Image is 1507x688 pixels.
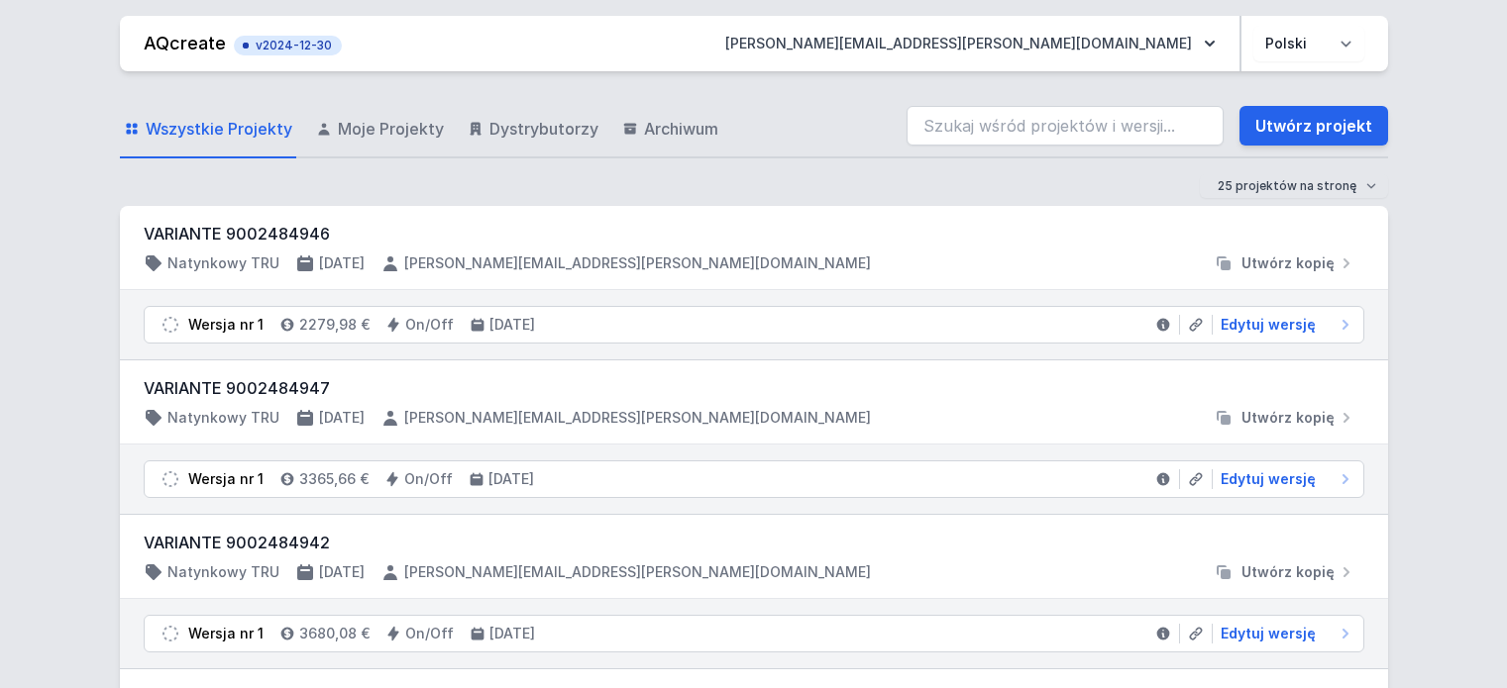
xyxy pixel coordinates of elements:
h4: [DATE] [319,562,365,582]
span: Dystrybutorzy [489,117,598,141]
a: Edytuj wersję [1213,469,1355,489]
button: Utwórz kopię [1206,253,1364,273]
select: Wybierz język [1253,26,1364,61]
a: Archiwum [618,101,722,158]
button: v2024-12-30 [234,32,342,55]
h4: [DATE] [488,469,534,489]
input: Szukaj wśród projektów i wersji... [907,106,1224,146]
a: Moje Projekty [312,101,448,158]
h4: [DATE] [319,253,365,273]
span: Edytuj wersję [1221,315,1316,335]
a: Dystrybutorzy [464,101,602,158]
h3: VARIANTE 9002484942 [144,531,1364,554]
h3: VARIANTE 9002484946 [144,222,1364,246]
h4: [DATE] [489,315,535,335]
h4: On/Off [405,624,454,643]
h4: [DATE] [489,624,535,643]
img: draft.svg [161,469,180,489]
h4: Natynkowy TRU [167,562,279,582]
button: [PERSON_NAME][EMAIL_ADDRESS][PERSON_NAME][DOMAIN_NAME] [709,26,1232,61]
span: Archiwum [644,117,718,141]
a: AQcreate [144,33,226,53]
button: Utwórz kopię [1206,562,1364,582]
h4: Natynkowy TRU [167,408,279,428]
span: Moje Projekty [338,117,444,141]
a: Utwórz projekt [1239,106,1388,146]
h4: 2279,98 € [299,315,370,335]
h4: [PERSON_NAME][EMAIL_ADDRESS][PERSON_NAME][DOMAIN_NAME] [404,408,871,428]
span: Utwórz kopię [1241,408,1335,428]
a: Edytuj wersję [1213,624,1355,643]
span: Edytuj wersję [1221,624,1316,643]
h3: VARIANTE 9002484947 [144,376,1364,400]
h4: [DATE] [319,408,365,428]
h4: On/Off [404,469,453,489]
div: Wersja nr 1 [188,469,264,489]
span: Utwórz kopię [1241,562,1335,582]
button: Utwórz kopię [1206,408,1364,428]
h4: 3680,08 € [299,624,370,643]
span: v2024-12-30 [244,38,332,53]
h4: 3365,66 € [299,469,369,489]
img: draft.svg [161,624,180,643]
div: Wersja nr 1 [188,624,264,643]
h4: On/Off [405,315,454,335]
span: Utwórz kopię [1241,253,1335,273]
span: Wszystkie Projekty [146,117,292,141]
a: Edytuj wersję [1213,315,1355,335]
span: Edytuj wersję [1221,469,1316,489]
h4: [PERSON_NAME][EMAIL_ADDRESS][PERSON_NAME][DOMAIN_NAME] [404,253,871,273]
h4: [PERSON_NAME][EMAIL_ADDRESS][PERSON_NAME][DOMAIN_NAME] [404,562,871,582]
div: Wersja nr 1 [188,315,264,335]
a: Wszystkie Projekty [120,101,296,158]
h4: Natynkowy TRU [167,253,279,273]
img: draft.svg [161,315,180,335]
